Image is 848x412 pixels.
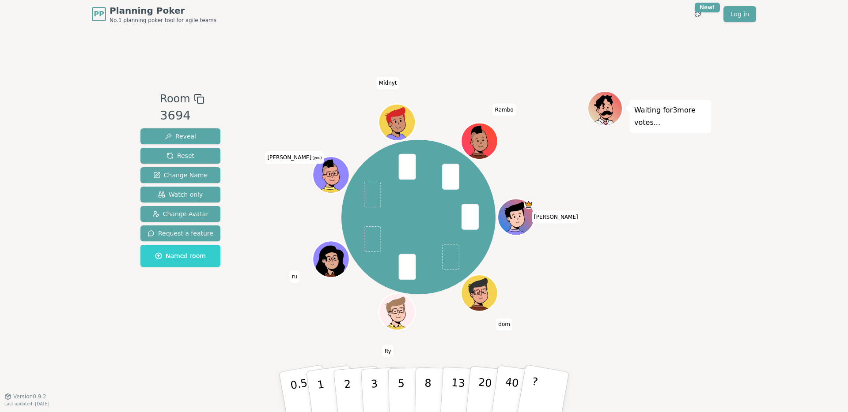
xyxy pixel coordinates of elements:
span: Reveal [165,132,196,141]
span: Click to change your name [493,103,516,116]
span: Room [160,91,190,107]
span: Click to change your name [377,77,399,89]
div: 3694 [160,107,204,125]
span: Change Name [153,171,208,180]
button: Change Name [140,167,220,183]
button: Named room [140,245,220,267]
button: Request a feature [140,225,220,241]
span: PP [94,9,104,19]
span: Planning Poker [110,4,216,17]
span: Named room [155,251,206,260]
span: Change Avatar [152,210,209,218]
span: Last updated: [DATE] [4,401,49,406]
span: (you) [311,156,322,160]
button: Click to change your avatar [314,157,348,192]
button: Watch only [140,187,220,202]
button: Version0.9.2 [4,393,46,400]
span: Request a feature [148,229,213,238]
span: Matthew J is the host [524,200,533,209]
div: New! [695,3,720,12]
span: Reset [167,151,194,160]
span: Watch only [158,190,203,199]
span: Click to change your name [532,211,580,223]
button: New! [690,6,706,22]
button: Change Avatar [140,206,220,222]
span: Click to change your name [265,151,324,164]
span: Click to change your name [382,345,394,357]
a: Log in [723,6,756,22]
span: Version 0.9.2 [13,393,46,400]
a: PPPlanning PokerNo.1 planning poker tool for agile teams [92,4,216,24]
span: Click to change your name [290,270,300,283]
button: Reveal [140,128,220,144]
span: Click to change your name [496,318,512,330]
p: Waiting for 3 more votes... [634,104,707,129]
button: Reset [140,148,220,164]
span: No.1 planning poker tool for agile teams [110,17,216,24]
